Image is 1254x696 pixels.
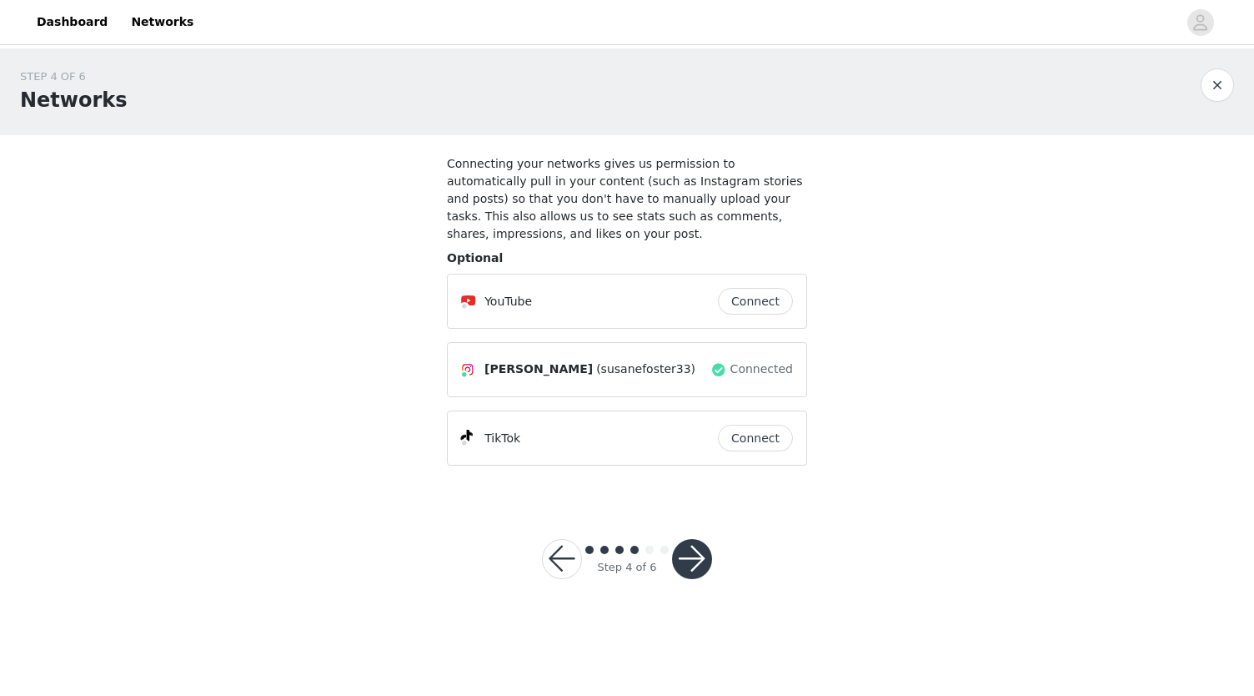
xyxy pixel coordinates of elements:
[447,155,807,243] h4: Connecting your networks gives us permission to automatically pull in your content (such as Insta...
[730,361,793,378] span: Connected
[121,3,203,41] a: Networks
[447,251,503,265] span: Optional
[20,85,128,115] h1: Networks
[27,3,118,41] a: Dashboard
[484,361,593,378] span: [PERSON_NAME]
[718,425,793,451] button: Connect
[596,361,695,378] span: (susanefoster33)
[461,363,474,376] img: Instagram Icon
[718,288,793,315] button: Connect
[597,559,656,576] div: Step 4 of 6
[484,430,520,447] p: TikTok
[484,293,532,310] p: YouTube
[20,68,128,85] div: STEP 4 OF 6
[1192,9,1208,36] div: avatar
